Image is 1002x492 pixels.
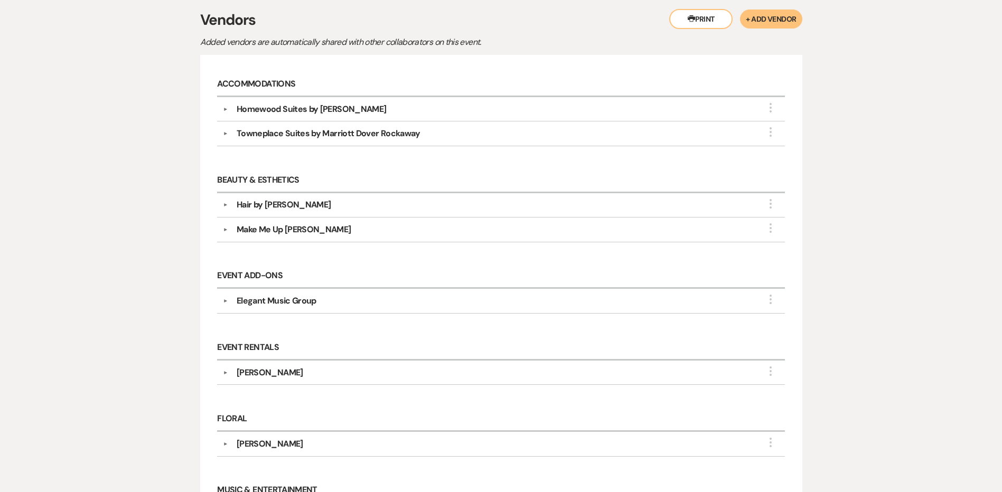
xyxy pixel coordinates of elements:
[217,336,784,361] h6: Event Rentals
[237,438,303,450] div: [PERSON_NAME]
[237,366,303,379] div: [PERSON_NAME]
[219,298,232,304] button: ▼
[219,441,232,447] button: ▼
[219,370,232,375] button: ▼
[219,107,232,112] button: ▼
[219,202,232,207] button: ▼
[200,35,570,49] p: Added vendors are automatically shared with other collaborators on this event.
[200,9,802,31] h3: Vendors
[217,168,784,193] h6: Beauty & Esthetics
[237,223,351,236] div: Make Me Up [PERSON_NAME]
[217,72,784,97] h6: Accommodations
[237,103,387,116] div: Homewood Suites by [PERSON_NAME]
[237,295,316,307] div: Elegant Music Group
[237,127,420,140] div: Towneplace Suites by Marriott Dover Rockaway
[669,9,733,29] button: Print
[219,227,232,232] button: ▼
[237,198,331,211] div: Hair by [PERSON_NAME]
[219,131,232,136] button: ▼
[217,264,784,289] h6: Event Add-Ons
[740,10,802,29] button: + Add Vendor
[217,407,784,432] h6: Floral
